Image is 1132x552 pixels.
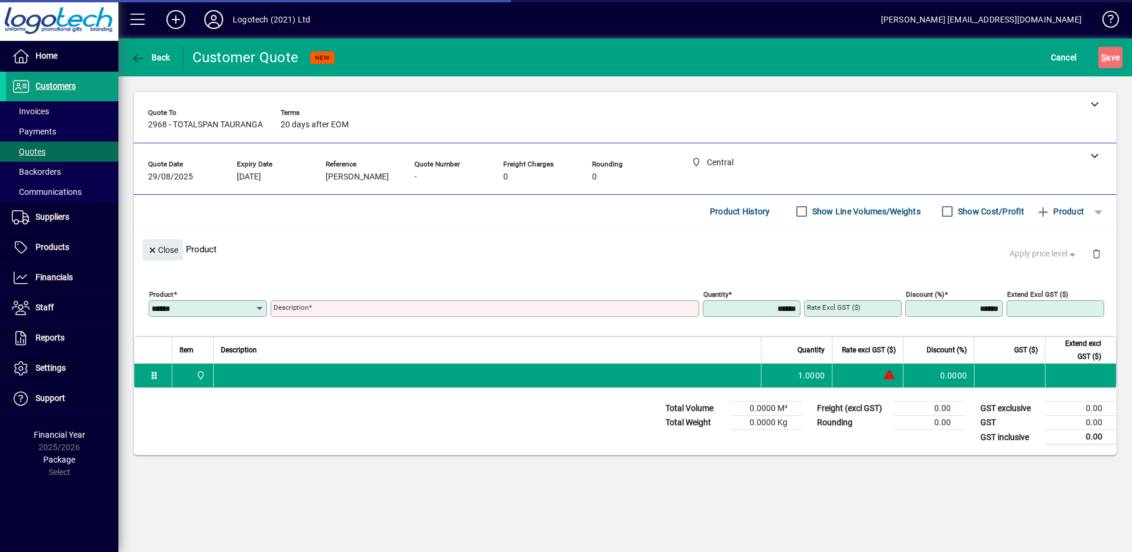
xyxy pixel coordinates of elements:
[6,203,118,232] a: Suppliers
[221,344,257,357] span: Description
[1009,248,1078,260] span: Apply price level
[1098,47,1123,68] button: Save
[6,323,118,353] a: Reports
[131,53,171,62] span: Back
[36,333,65,342] span: Reports
[731,402,802,416] td: 0.0000 M³
[1046,430,1117,445] td: 0.00
[906,290,944,299] mat-label: Discount (%)
[1053,337,1101,363] span: Extend excl GST ($)
[731,416,802,430] td: 0.0000 Kg
[134,227,1117,271] div: Product
[705,201,775,222] button: Product History
[881,10,1082,29] div: [PERSON_NAME] [EMAIL_ADDRESS][DOMAIN_NAME]
[149,290,173,299] mat-label: Product
[975,402,1046,416] td: GST exclusive
[956,206,1024,217] label: Show Cost/Profit
[660,416,731,430] td: Total Weight
[6,121,118,142] a: Payments
[179,344,194,357] span: Item
[233,10,310,29] div: Logotech (2021) Ltd
[148,120,263,130] span: 2968 - TOTALSPAN TAURANGA
[34,430,85,439] span: Financial Year
[315,54,330,62] span: NEW
[1082,248,1111,259] app-page-header-button: Delete
[927,344,967,357] span: Discount (%)
[36,393,65,403] span: Support
[157,9,195,30] button: Add
[894,416,965,430] td: 0.00
[1051,48,1077,67] span: Cancel
[12,147,46,156] span: Quotes
[36,303,54,312] span: Staff
[43,455,75,464] span: Package
[237,172,261,182] span: [DATE]
[118,47,184,68] app-page-header-button: Back
[6,142,118,162] a: Quotes
[195,9,233,30] button: Profile
[1005,243,1083,265] button: Apply price level
[193,369,207,382] span: Central
[12,107,49,116] span: Invoices
[503,172,508,182] span: 0
[281,120,349,130] span: 20 days after EOM
[1007,290,1068,299] mat-label: Extend excl GST ($)
[192,48,299,67] div: Customer Quote
[6,101,118,121] a: Invoices
[807,303,860,312] mat-label: Rate excl GST ($)
[1014,344,1038,357] span: GST ($)
[36,212,69,222] span: Suppliers
[274,303,308,312] mat-label: Description
[798,370,825,381] span: 1.0000
[143,239,183,261] button: Close
[128,47,173,68] button: Back
[1046,416,1117,430] td: 0.00
[6,162,118,182] a: Backorders
[6,41,118,71] a: Home
[975,430,1046,445] td: GST inclusive
[710,202,770,221] span: Product History
[12,167,61,176] span: Backorders
[36,242,69,252] span: Products
[36,51,57,60] span: Home
[1094,2,1117,41] a: Knowledge Base
[6,263,118,293] a: Financials
[148,172,193,182] span: 29/08/2025
[811,416,894,430] td: Rounding
[6,354,118,383] a: Settings
[842,344,896,357] span: Rate excl GST ($)
[894,402,965,416] td: 0.00
[12,127,56,136] span: Payments
[810,206,921,217] label: Show Line Volumes/Weights
[1082,239,1111,268] button: Delete
[811,402,894,416] td: Freight (excl GST)
[36,272,73,282] span: Financials
[903,364,974,387] td: 0.0000
[36,363,66,373] span: Settings
[140,244,186,255] app-page-header-button: Close
[12,187,82,197] span: Communications
[797,344,825,357] span: Quantity
[6,293,118,323] a: Staff
[6,233,118,262] a: Products
[6,384,118,413] a: Support
[1048,47,1080,68] button: Cancel
[703,290,728,299] mat-label: Quantity
[1046,402,1117,416] td: 0.00
[36,81,76,91] span: Customers
[1101,53,1106,62] span: S
[592,172,597,182] span: 0
[6,182,118,202] a: Communications
[147,240,178,260] span: Close
[975,416,1046,430] td: GST
[660,402,731,416] td: Total Volume
[414,172,417,182] span: -
[326,172,389,182] span: [PERSON_NAME]
[1101,48,1120,67] span: ave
